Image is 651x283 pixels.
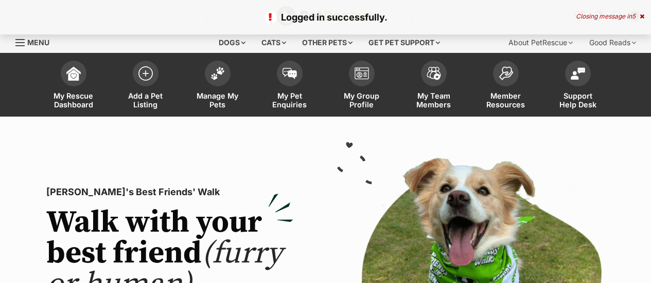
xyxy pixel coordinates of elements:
[339,91,385,109] span: My Group Profile
[210,67,225,80] img: manage-my-pets-icon-02211641906a0b7f246fdf0571729dbe1e7629f14944591b6c1af311fb30b64b.svg
[295,32,360,53] div: Other pets
[542,55,614,117] a: Support Help Desk
[182,55,254,117] a: Manage My Pets
[582,32,643,53] div: Good Reads
[411,91,457,109] span: My Team Members
[46,185,293,199] p: [PERSON_NAME]'s Best Friends' Walk
[195,91,241,109] span: Manage My Pets
[38,55,110,117] a: My Rescue Dashboard
[501,32,580,53] div: About PetRescue
[254,32,293,53] div: Cats
[254,55,326,117] a: My Pet Enquiries
[355,67,369,80] img: group-profile-icon-3fa3cf56718a62981997c0bc7e787c4b2cf8bcc04b72c1350f741eb67cf2f40e.svg
[66,66,81,81] img: dashboard-icon-eb2f2d2d3e046f16d808141f083e7271f6b2e854fb5c12c21221c1fb7104beca.svg
[555,91,601,109] span: Support Help Desk
[27,38,49,47] span: Menu
[15,32,57,51] a: Menu
[110,55,182,117] a: Add a Pet Listing
[212,32,253,53] div: Dogs
[326,55,398,117] a: My Group Profile
[283,68,297,79] img: pet-enquiries-icon-7e3ad2cf08bfb03b45e93fb7055b45f3efa6380592205ae92323e6603595dc1f.svg
[470,55,542,117] a: Member Resources
[398,55,470,117] a: My Team Members
[267,91,313,109] span: My Pet Enquiries
[50,91,97,109] span: My Rescue Dashboard
[499,66,513,80] img: member-resources-icon-8e73f808a243e03378d46382f2149f9095a855e16c252ad45f914b54edf8863c.svg
[361,32,447,53] div: Get pet support
[138,66,153,81] img: add-pet-listing-icon-0afa8454b4691262ce3f59096e99ab1cd57d4a30225e0717b998d2c9b9846f56.svg
[483,91,529,109] span: Member Resources
[427,67,441,80] img: team-members-icon-5396bd8760b3fe7c0b43da4ab00e1e3bb1a5d9ba89233759b79545d2d3fc5d0d.svg
[571,67,585,80] img: help-desk-icon-fdf02630f3aa405de69fd3d07c3f3aa587a6932b1a1747fa1d2bba05be0121f9.svg
[122,91,169,109] span: Add a Pet Listing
